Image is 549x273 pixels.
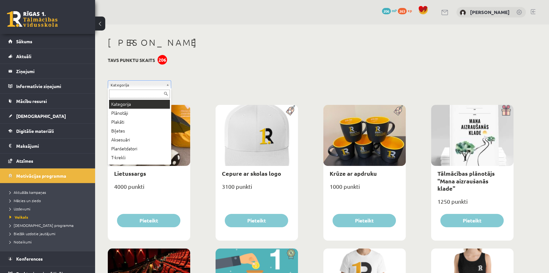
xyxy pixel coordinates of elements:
[109,144,170,153] div: Planšetdatori
[109,118,170,126] div: Plakāti
[109,100,170,109] div: Kategorija
[109,162,170,171] div: Suvenīri
[109,109,170,118] div: Plānotāji
[109,153,170,162] div: T-krekli
[109,135,170,144] div: Aksesuāri
[109,126,170,135] div: Biļetes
